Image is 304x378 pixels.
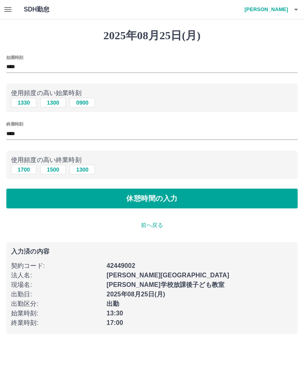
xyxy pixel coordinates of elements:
p: 契約コード : [11,261,102,271]
b: 42449002 [106,262,135,269]
p: 使用頻度の高い終業時刻 [11,155,293,165]
label: 終業時刻 [6,121,23,127]
button: 休憩時間の入力 [6,189,298,208]
p: 使用頻度の高い始業時刻 [11,88,293,98]
p: 法人名 : [11,271,102,280]
button: 1300 [70,165,95,174]
b: [PERSON_NAME][GEOGRAPHIC_DATA] [106,272,229,279]
button: 1500 [40,165,66,174]
p: 前へ戻る [6,221,298,229]
p: 終業時刻 : [11,318,102,328]
b: 13:30 [106,310,123,317]
button: 1700 [11,165,36,174]
p: 出勤区分 : [11,299,102,309]
p: 入力済の内容 [11,248,293,255]
label: 始業時刻 [6,54,23,60]
b: 2025年08月25日(月) [106,291,165,298]
button: 1330 [11,98,36,107]
b: [PERSON_NAME]学校放課後子ども教室 [106,281,224,288]
b: 17:00 [106,319,123,326]
h1: 2025年08月25日(月) [6,29,298,42]
p: 出勤日 : [11,290,102,299]
button: 0900 [70,98,95,107]
b: 出勤 [106,300,119,307]
p: 現場名 : [11,280,102,290]
p: 始業時刻 : [11,309,102,318]
button: 1300 [40,98,66,107]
